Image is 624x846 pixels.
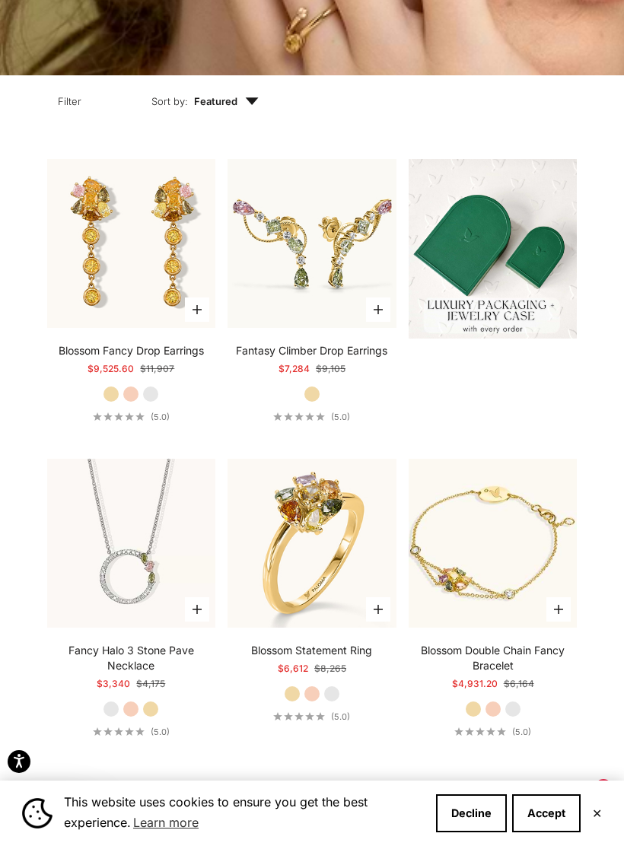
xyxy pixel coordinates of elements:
[331,412,350,422] span: (5.0)
[273,711,350,722] a: 5.0 out of 5.0 stars(5.0)
[47,159,216,328] img: #YellowGold
[409,459,578,628] a: #YellowGold #RoseGold #WhiteGold
[314,661,346,676] compare-at-price: $8,265
[228,459,396,628] img: #YellowGold
[236,343,387,358] a: Fantasy Climber Drop Earrings
[47,459,216,628] a: #YellowGold #RoseGold #WhiteGold
[93,727,170,737] a: 5.0 out of 5.0 stars(5.0)
[23,75,116,122] button: Filter
[59,343,204,358] a: Blossom Fancy Drop Earrings
[93,412,145,421] div: 5.0 out of 5.0 stars
[316,361,345,377] compare-at-price: $9,105
[136,676,165,692] compare-at-price: $4,175
[151,412,170,422] span: (5.0)
[228,459,396,628] a: #YellowGold #WhiteGold #RoseGold
[116,75,294,122] button: Sort by: Featured
[504,676,534,692] compare-at-price: $6,164
[592,809,602,818] button: Close
[273,712,325,720] div: 5.0 out of 5.0 stars
[194,94,259,109] span: Featured
[409,643,578,673] a: Blossom Double Chain Fancy Bracelet
[93,727,145,736] div: 5.0 out of 5.0 stars
[273,412,350,422] a: 5.0 out of 5.0 stars(5.0)
[151,727,170,737] span: (5.0)
[228,159,396,328] img: #YellowGold
[22,798,53,829] img: Cookie banner
[454,727,506,736] div: 5.0 out of 5.0 stars
[64,793,424,834] span: This website uses cookies to ensure you get the best experience.
[140,361,174,377] compare-at-price: $11,907
[278,661,308,676] sale-price: $6,612
[454,727,531,737] a: 5.0 out of 5.0 stars(5.0)
[47,459,216,628] img: #WhiteGold
[131,811,201,834] a: Learn more
[512,794,581,832] button: Accept
[88,361,134,377] sale-price: $9,525.60
[273,412,325,421] div: 5.0 out of 5.0 stars
[436,794,507,832] button: Decline
[47,643,216,673] a: Fancy Halo 3 Stone Pave Necklace
[331,711,350,722] span: (5.0)
[512,727,531,737] span: (5.0)
[251,643,372,658] a: Blossom Statement Ring
[409,459,578,628] img: #YellowGold
[151,94,188,109] span: Sort by:
[97,676,130,692] sale-price: $3,340
[93,412,170,422] a: 5.0 out of 5.0 stars(5.0)
[452,676,498,692] sale-price: $4,931.20
[279,361,310,377] sale-price: $7,284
